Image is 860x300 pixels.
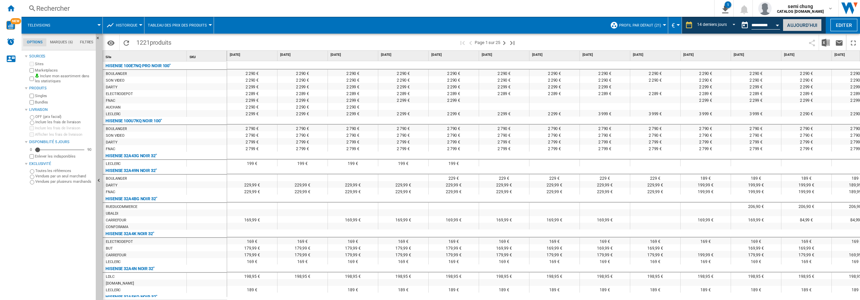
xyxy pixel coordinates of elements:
[431,52,477,57] span: [DATE]
[672,17,678,34] div: €
[106,84,118,91] div: DARTY
[429,70,479,76] div: 2 290 €
[781,70,831,76] div: 2 290 €
[610,17,664,34] div: Profil par défaut (21)
[633,52,679,57] span: [DATE]
[104,37,118,49] button: Options
[681,96,731,103] div: 2 299 €
[29,107,93,113] div: Livraison
[227,160,277,166] div: 199 €
[35,174,93,179] label: Vendues par un seul marchand
[479,110,529,117] div: 2 299 €
[772,18,784,30] button: Open calendar
[681,70,731,76] div: 2 290 €
[36,4,697,13] div: Rechercher
[781,125,831,131] div: 2 790 €
[681,76,731,83] div: 2 290 €
[30,94,34,98] input: Singles
[35,61,93,67] label: Sites
[479,70,529,76] div: 2 290 €
[328,145,378,152] div: 2 799 €
[277,90,328,96] div: 2 289 €
[28,17,57,34] button: Televisions
[683,52,729,57] span: [DATE]
[731,90,781,96] div: 2 289 €
[331,52,377,57] span: [DATE]
[479,138,529,145] div: 2 799 €
[35,74,93,84] label: Inclure mon assortiment dans les statistiques
[104,51,186,61] div: Site Sort None
[429,110,479,117] div: 2 299 €
[429,96,479,103] div: 2 299 €
[328,90,378,96] div: 2 289 €
[830,19,857,31] button: Editer
[227,138,277,145] div: 2 799 €
[682,51,731,59] div: [DATE]
[508,35,516,50] button: Dernière page
[28,23,50,28] span: Televisions
[731,76,781,83] div: 2 290 €
[479,90,529,96] div: 2 289 €
[832,35,846,50] button: Envoyer ce rapport par email
[35,126,93,131] label: Inclure les frais de livraison
[731,131,781,138] div: 2 790 €
[619,23,661,28] span: Profil par défaut (21)
[35,120,93,125] label: Inclure les frais de livraison
[429,174,479,181] div: 229 €
[105,55,111,59] span: Site
[529,174,579,181] div: 229 €
[783,51,831,59] div: [DATE]
[731,83,781,90] div: 2 299 €
[529,125,579,131] div: 2 790 €
[580,145,630,152] div: 2 799 €
[277,160,328,166] div: 199 €
[630,174,680,181] div: 229 €
[532,52,578,57] span: [DATE]
[29,86,93,91] div: Produits
[328,96,378,103] div: 2 299 €
[429,76,479,83] div: 2 290 €
[781,96,831,103] div: 2 299 €
[681,90,731,96] div: 2 289 €
[630,125,680,131] div: 2 790 €
[580,110,630,117] div: 3 999 €
[188,51,227,61] div: SKU Sort None
[328,138,378,145] div: 2 799 €
[35,93,93,98] label: Singles
[227,83,277,90] div: 2 299 €
[479,76,529,83] div: 2 290 €
[228,51,277,59] div: [DATE]
[76,38,97,46] md-tab-item: Filtres
[482,52,528,57] span: [DATE]
[188,51,227,61] div: Sort None
[35,146,84,153] md-slider: Disponibilité
[781,181,831,188] div: 199,99 €
[731,110,781,117] div: 3 999 €
[106,104,120,111] div: AUCHAN
[133,35,175,49] span: 1221
[430,51,479,59] div: [DATE]
[479,125,529,131] div: 2 790 €
[681,131,731,138] div: 2 790 €
[630,90,680,96] div: 2 289 €
[668,17,682,34] md-menu: Currency
[847,35,860,50] button: Plein écran
[30,126,34,130] input: Inclure les frais de livraison
[277,138,328,145] div: 2 799 €
[7,38,15,46] img: alerts-logo.svg
[475,35,500,50] span: Page 1 sur 25
[479,83,529,90] div: 2 299 €
[681,125,731,131] div: 2 790 €
[429,160,479,166] div: 199 €
[148,23,207,28] span: Tableau des prix des produits
[681,138,731,145] div: 2 799 €
[529,83,579,90] div: 2 299 €
[681,83,731,90] div: 2 299 €
[777,9,824,14] b: CATALOG [DOMAIN_NAME]
[781,76,831,83] div: 2 290 €
[429,188,479,195] div: 229,99 €
[25,17,99,34] div: Televisions
[819,35,832,50] button: Télécharger au format Excel
[529,70,579,76] div: 2 290 €
[328,103,378,110] div: 2 290 €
